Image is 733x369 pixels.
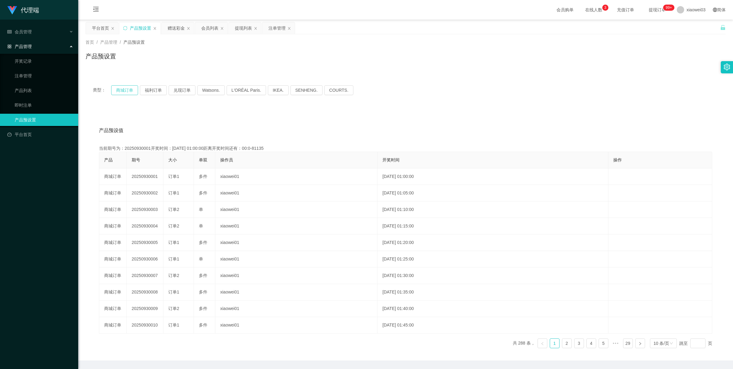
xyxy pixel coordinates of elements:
i: 图标: close [254,27,257,30]
td: xiaowei01 [215,234,377,251]
span: 多件 [199,306,207,311]
span: 订单1 [168,290,179,294]
span: 单 [199,223,203,228]
button: 商城订单 [111,85,138,95]
a: 4 [587,339,596,348]
div: 10 条/页 [654,339,669,348]
span: 订单2 [168,273,179,278]
i: 图标: close [111,27,115,30]
span: 期号 [132,157,140,162]
td: xiaowei01 [215,218,377,234]
td: [DATE] 01:10:00 [377,201,608,218]
td: 20250930007 [127,268,163,284]
a: 开奖记录 [15,55,73,67]
span: 提现订单 [646,8,669,12]
td: 20250930001 [127,168,163,185]
td: [DATE] 01:00:00 [377,168,608,185]
span: 订单2 [168,223,179,228]
a: 3 [574,339,584,348]
img: logo.9652507e.png [7,6,17,15]
span: 大小 [168,157,177,162]
td: [DATE] 01:25:00 [377,251,608,268]
div: 赠送彩金 [168,22,185,34]
td: 20250930003 [127,201,163,218]
td: 商城订单 [99,251,127,268]
span: 会员管理 [7,29,32,34]
td: 20250930008 [127,284,163,301]
div: 当前期号为：20250930001开奖时间：[DATE] 01:00:00距离开奖时间还有：00:0-81135 [99,145,712,152]
td: 商城订单 [99,284,127,301]
td: 20250930002 [127,185,163,201]
span: 多件 [199,174,207,179]
span: 产品管理 [100,40,117,45]
td: 20250930005 [127,234,163,251]
div: 平台首页 [92,22,109,34]
li: 29 [623,338,633,348]
td: 商城订单 [99,301,127,317]
span: / [97,40,98,45]
span: 订单2 [168,306,179,311]
span: 产品预设置 [123,40,145,45]
i: 图标: down [669,341,673,346]
li: 共 288 条， [513,338,535,348]
button: IKEA. [268,85,289,95]
i: 图标: right [638,342,642,345]
h1: 代理端 [21,0,39,20]
li: 1 [550,338,560,348]
td: xiaowei01 [215,317,377,334]
span: 产品管理 [7,44,32,49]
td: [DATE] 01:15:00 [377,218,608,234]
td: xiaowei01 [215,201,377,218]
td: xiaowei01 [215,185,377,201]
i: 图标: menu-fold [86,0,106,20]
h1: 产品预设置 [86,52,116,61]
td: 20250930010 [127,317,163,334]
div: 注单管理 [268,22,286,34]
span: 多件 [199,290,207,294]
i: 图标: table [7,30,12,34]
td: 商城订单 [99,218,127,234]
td: 商城订单 [99,317,127,334]
td: 商城订单 [99,168,127,185]
span: 多件 [199,240,207,245]
td: [DATE] 01:20:00 [377,234,608,251]
td: 商城订单 [99,201,127,218]
span: 单 [199,207,203,212]
td: [DATE] 01:30:00 [377,268,608,284]
td: xiaowei01 [215,251,377,268]
button: COURTS. [324,85,353,95]
span: 订单1 [168,256,179,261]
div: 跳至 页 [679,338,712,348]
div: 产品预设置 [130,22,151,34]
div: 会员列表 [201,22,218,34]
td: 20250930009 [127,301,163,317]
td: xiaowei01 [215,268,377,284]
li: 5 [599,338,608,348]
button: 兑现订单 [169,85,195,95]
span: 订单1 [168,174,179,179]
a: 2 [562,339,571,348]
li: 下一页 [635,338,645,348]
span: 充值订单 [614,8,637,12]
td: [DATE] 01:45:00 [377,317,608,334]
span: 多件 [199,323,207,327]
i: 图标: unlock [720,25,726,30]
div: 提现列表 [235,22,252,34]
i: 图标: appstore-o [7,44,12,49]
span: 类型： [93,85,111,95]
td: xiaowei01 [215,284,377,301]
span: 单 [199,256,203,261]
i: 图标: left [541,342,544,345]
li: 上一页 [538,338,547,348]
span: 产品预设值 [99,127,123,134]
i: 图标: global [713,8,717,12]
button: 福利订单 [140,85,167,95]
span: 首页 [86,40,94,45]
td: [DATE] 01:40:00 [377,301,608,317]
span: 开奖时间 [382,157,399,162]
i: 图标: close [187,27,190,30]
span: 订单1 [168,240,179,245]
td: 商城订单 [99,268,127,284]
